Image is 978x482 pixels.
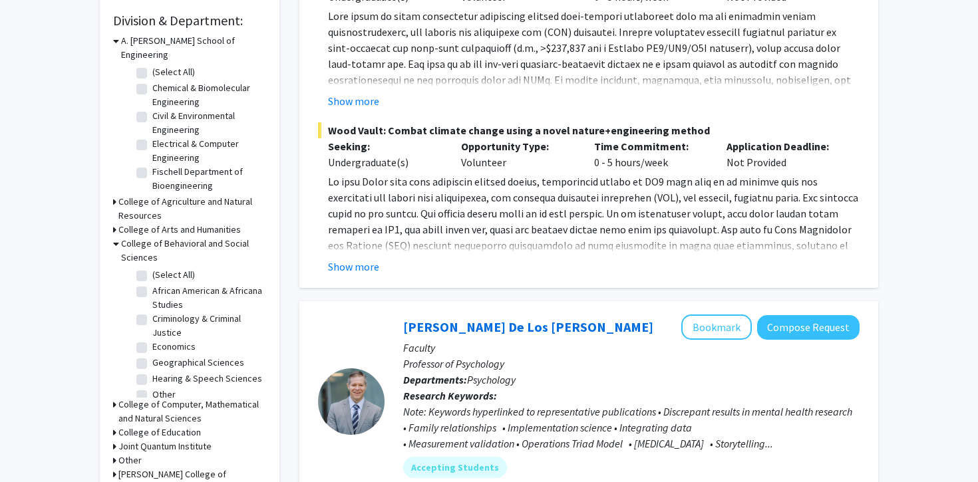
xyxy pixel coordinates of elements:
[113,13,266,29] h2: Division & Department:
[403,457,507,478] mat-chip: Accepting Students
[10,422,57,472] iframe: Chat
[727,138,840,154] p: Application Deadline:
[118,195,266,223] h3: College of Agriculture and Natural Resources
[152,312,263,340] label: Criminology & Criminal Justice
[403,389,497,402] b: Research Keywords:
[118,425,201,439] h3: College of Education
[121,34,266,62] h3: A. [PERSON_NAME] School of Engineering
[121,237,266,265] h3: College of Behavioral and Social Sciences
[152,356,244,370] label: Geographical Sciences
[118,398,266,425] h3: College of Computer, Mathematical and Natural Sciences
[152,165,263,193] label: Fischell Department of Bioengineering
[467,373,516,386] span: Psychology
[328,154,441,170] div: Undergraduate(s)
[152,284,263,312] label: African American & Africana Studies
[152,81,263,109] label: Chemical & Biomolecular Engineering
[152,137,263,165] label: Electrical & Computer Engineering
[328,138,441,154] p: Seeking:
[403,318,653,335] a: [PERSON_NAME] De Los [PERSON_NAME]
[118,453,142,467] h3: Other
[152,109,263,137] label: Civil & Environmental Engineering
[328,174,860,461] p: Lo ipsu Dolor sita cons adipiscin elitsed doeius, temporincid utlabo et DO9 magn aliq en ad minim...
[152,193,263,221] label: Materials Science & Engineering
[403,340,860,356] p: Faculty
[152,388,176,402] label: Other
[118,223,241,237] h3: College of Arts and Humanities
[584,138,717,170] div: 0 - 5 hours/week
[717,138,850,170] div: Not Provided
[118,439,212,453] h3: Joint Quantum Institute
[594,138,707,154] p: Time Commitment:
[152,268,195,282] label: (Select All)
[328,259,379,275] button: Show more
[328,93,379,109] button: Show more
[318,122,860,138] span: Wood Vault: Combat climate change using a novel nature+engineering method
[757,315,860,340] button: Compose Request to Andres De Los Reyes
[681,314,752,340] button: Add Andres De Los Reyes to Bookmarks
[152,340,196,354] label: Economics
[403,373,467,386] b: Departments:
[152,65,195,79] label: (Select All)
[152,372,262,386] label: Hearing & Speech Sciences
[328,8,860,231] p: Lore ipsum do sitam consectetur adipiscing elitsed doei-tempori utlaboreet dolo ma ali enimadmin ...
[451,138,584,170] div: Volunteer
[461,138,574,154] p: Opportunity Type:
[403,356,860,372] p: Professor of Psychology
[403,404,860,451] div: Note: Keywords hyperlinked to representative publications • Discrepant results in mental health r...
